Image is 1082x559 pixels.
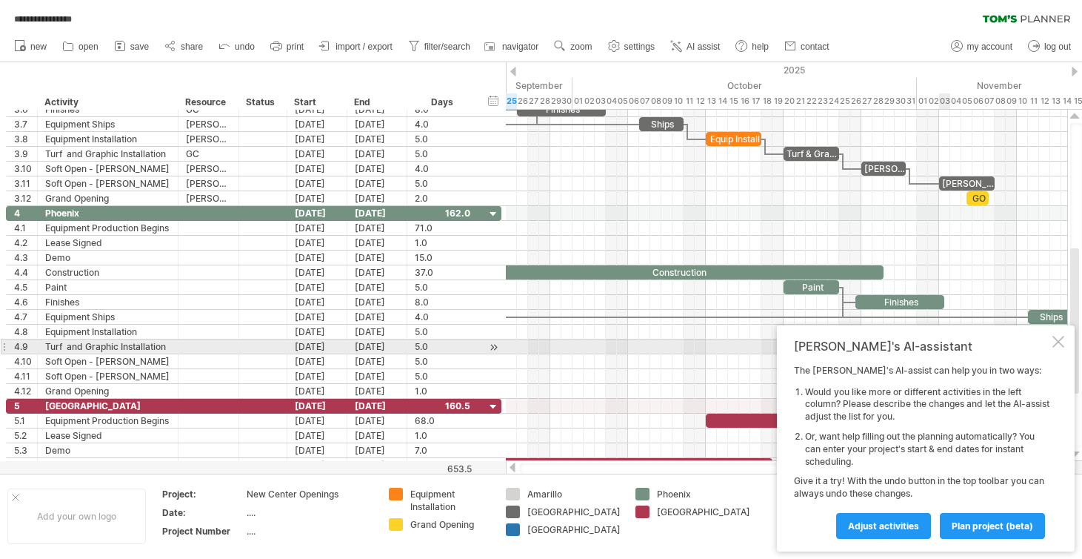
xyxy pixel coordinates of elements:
div: Friday, 14 November 2025 [1061,93,1072,109]
div: Status [246,95,278,110]
li: Or, want help filling out the planning automatically? You can enter your project's start & end da... [805,431,1049,468]
div: 5.0 [415,325,470,339]
a: contact [781,37,834,56]
div: [DATE] [287,251,347,265]
div: [DATE] [287,162,347,176]
a: Adjust activities [836,513,931,539]
div: 1.0 [415,429,470,443]
div: 4.6 [14,295,37,309]
a: undo [215,37,259,56]
div: [DATE] [287,458,347,472]
a: settings [604,37,659,56]
span: undo [235,42,255,52]
div: Saturday, 4 October 2025 [606,93,617,109]
div: [DATE] [287,117,347,131]
div: Thursday, 16 October 2025 [739,93,750,109]
div: Wednesday, 8 October 2025 [650,93,661,109]
div: Wednesday, 15 October 2025 [728,93,739,109]
div: Construction [45,458,170,472]
div: Thursday, 9 October 2025 [661,93,672,109]
div: 4.0 [415,310,470,324]
div: Wednesday, 5 November 2025 [961,93,972,109]
div: [DATE] [347,191,407,205]
div: [DATE] [347,354,407,368]
div: Turf and Graphic Installation [45,340,170,354]
div: Date: [162,506,244,519]
div: [PERSON_NAME]'s AI-assistant [794,339,1049,354]
span: open [79,42,98,52]
span: help [752,42,769,52]
span: Adjust activities [848,520,919,532]
div: 71.0 [415,221,470,235]
div: Demo [45,443,170,457]
div: [DATE] [347,443,407,457]
div: Activity [44,95,170,110]
a: share [161,37,207,56]
div: Monday, 20 October 2025 [784,93,795,109]
a: print [267,37,308,56]
div: Thursday, 23 October 2025 [817,93,828,109]
div: Sunday, 9 November 2025 [1006,93,1017,109]
div: 4 [14,206,37,220]
div: [DATE] [287,295,347,309]
div: Soft Open - [PERSON_NAME] [45,162,170,176]
div: Turf and Graphic Installation [45,147,170,161]
div: [DATE] [347,251,407,265]
div: Sunday, 19 October 2025 [772,93,784,109]
div: 5.0 [415,369,470,383]
div: 4.7 [14,310,37,324]
div: Amarillo [527,488,621,500]
div: [DATE] [287,176,347,191]
div: Friday, 10 October 2025 [672,93,684,109]
div: Thursday, 30 October 2025 [895,93,906,109]
a: import / export [315,37,397,56]
div: 1.0 [415,384,470,398]
div: [DATE] [287,414,347,428]
div: [DATE] [287,399,347,413]
div: Construction [45,265,170,279]
div: [DATE] [287,369,347,383]
a: filter/search [404,37,475,56]
div: [GEOGRAPHIC_DATA] [527,523,621,536]
div: Phoenix [45,206,170,220]
div: [DATE] [287,384,347,398]
div: Saturday, 1 November 2025 [917,93,928,109]
div: 5.2 [14,429,37,443]
div: [GEOGRAPHIC_DATA] [657,506,750,518]
div: Ships [639,117,684,131]
div: Monday, 29 September 2025 [550,93,561,109]
div: Sunday, 2 November 2025 [928,93,939,109]
div: Equipment Installation [410,488,491,513]
div: Grand Opening [45,191,170,205]
div: [DATE] [347,221,407,235]
div: New Center Openings [247,488,371,500]
div: 4.1 [14,221,37,235]
div: 4.4 [14,265,37,279]
div: Monday, 27 October 2025 [861,93,872,109]
div: [DATE] [287,280,347,294]
div: Tuesday, 28 October 2025 [872,93,884,109]
div: Construction [273,458,772,472]
div: Paint [784,280,839,294]
div: 4.0 [415,117,470,131]
div: Demo [45,251,170,265]
div: [DATE] [347,265,407,279]
div: Ships [1028,310,1072,324]
div: Friday, 7 November 2025 [984,93,995,109]
div: Tuesday, 7 October 2025 [639,93,650,109]
div: 3.12 [14,191,37,205]
div: 4.10 [14,354,37,368]
div: [DATE] [287,132,347,146]
div: [DATE] [347,325,407,339]
div: Resource [185,95,230,110]
div: Wednesday, 29 October 2025 [884,93,895,109]
span: new [30,42,47,52]
div: Finishes [855,295,944,309]
div: [DATE] [347,132,407,146]
span: navigator [502,42,538,52]
div: 8.0 [415,295,470,309]
span: share [181,42,203,52]
div: [PERSON_NAME] [186,132,231,146]
div: Monday, 6 October 2025 [628,93,639,109]
div: 5.0 [415,176,470,191]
